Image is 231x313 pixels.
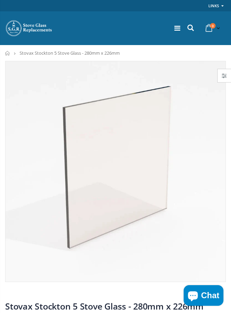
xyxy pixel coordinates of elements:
inbox-online-store-chat: Shopify online store chat [182,285,226,307]
img: squarestoveglass_c81fbf22-3090-45f2-b9f4-b7458ef31c00_800x_crop_center.webp [5,61,226,282]
img: Stove Glass Replacement [5,20,53,37]
a: Home [5,51,10,55]
a: Stovax Stockton 5 Stove Glass - 280mm x 226mm [5,300,204,312]
a: Links [208,1,219,10]
span: 0 [210,23,216,29]
a: 0 [203,21,221,35]
span: Stovax Stockton 5 Stove Glass - 280mm x 226mm [20,50,120,56]
a: Menu [174,23,180,33]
